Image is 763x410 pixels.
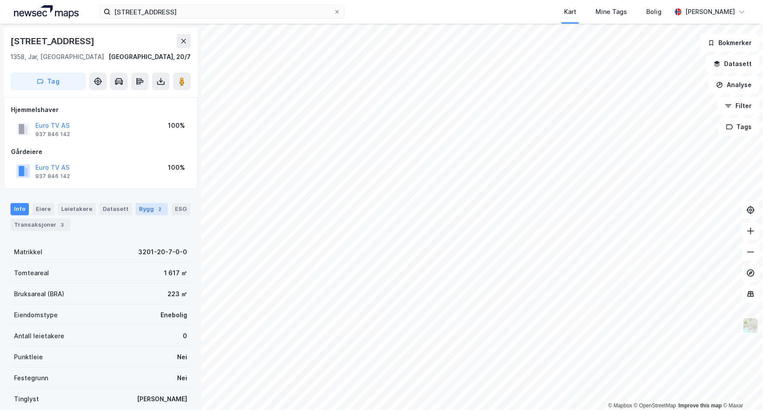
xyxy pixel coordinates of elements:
div: Matrikkel [14,247,42,257]
img: logo.a4113a55bc3d86da70a041830d287a7e.svg [14,5,79,18]
div: Datasett [99,203,132,215]
div: 100% [168,162,185,173]
div: Bygg [136,203,168,215]
div: Punktleie [14,352,43,362]
a: Mapbox [608,403,632,409]
div: [GEOGRAPHIC_DATA], 20/7 [108,52,191,62]
a: Improve this map [679,403,722,409]
div: 2 [156,205,164,214]
img: Z [742,317,759,334]
div: Mine Tags [596,7,627,17]
div: Eiere [32,203,54,215]
button: Tags [719,118,760,136]
button: Datasett [706,55,760,73]
div: Bolig [646,7,662,17]
div: Transaksjoner [10,219,70,231]
button: Tag [10,73,86,90]
div: 3 [58,221,67,229]
div: Enebolig [160,310,187,320]
div: Kontrollprogram for chat [719,368,763,410]
div: 937 846 142 [35,173,70,180]
div: Tinglyst [14,394,39,404]
button: Bokmerker [700,34,760,52]
input: Søk på adresse, matrikkel, gårdeiere, leietakere eller personer [111,5,334,18]
a: OpenStreetMap [634,403,676,409]
div: [PERSON_NAME] [685,7,735,17]
div: [PERSON_NAME] [137,394,187,404]
button: Analyse [709,76,760,94]
div: 0 [183,331,187,341]
div: [STREET_ADDRESS] [10,34,96,48]
div: Bruksareal (BRA) [14,289,64,299]
div: Gårdeiere [11,147,190,157]
button: Filter [718,97,760,115]
div: 3201-20-7-0-0 [138,247,187,257]
iframe: Chat Widget [719,368,763,410]
div: Eiendomstype [14,310,58,320]
div: 100% [168,120,185,131]
div: Tomteareal [14,268,49,278]
div: 1 617 ㎡ [164,268,187,278]
div: Info [10,203,29,215]
div: 937 846 142 [35,131,70,138]
div: Festegrunn [14,373,48,383]
div: Hjemmelshaver [11,105,190,115]
div: Kart [564,7,576,17]
div: Leietakere [58,203,96,215]
div: Antall leietakere [14,331,64,341]
div: Nei [177,373,187,383]
div: 1358, Jar, [GEOGRAPHIC_DATA] [10,52,104,62]
div: Nei [177,352,187,362]
div: ESG [171,203,190,215]
div: 223 ㎡ [167,289,187,299]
